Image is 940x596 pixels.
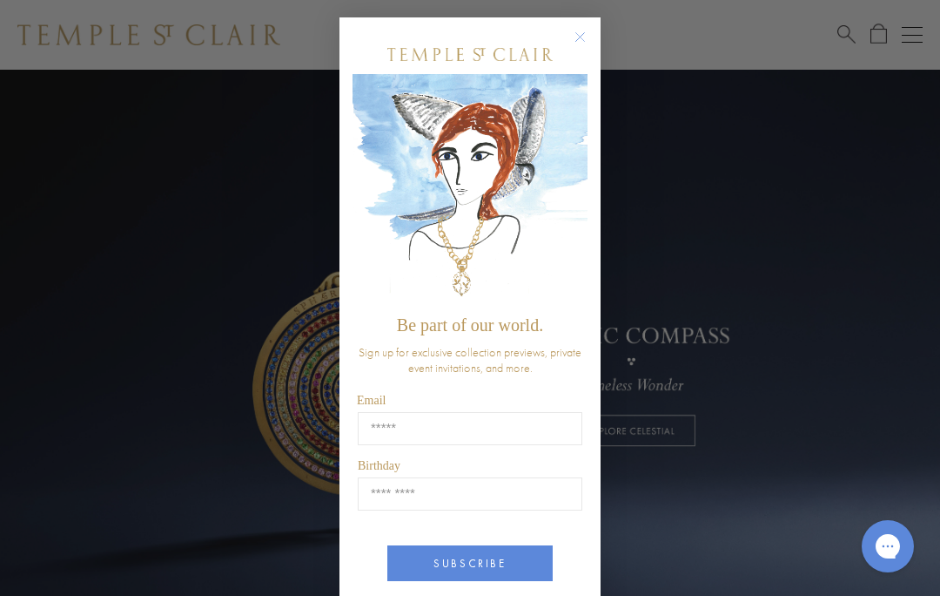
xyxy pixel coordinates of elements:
iframe: Gorgias live chat messenger [853,514,923,579]
span: Sign up for exclusive collection previews, private event invitations, and more. [359,344,581,376]
img: c4a9eb12-d91a-4d4a-8ee0-386386f4f338.jpeg [352,74,587,307]
button: Close dialog [578,35,600,57]
span: Email [357,394,386,407]
input: Email [358,412,582,445]
img: Temple St. Clair [387,48,553,61]
span: Be part of our world. [397,315,543,335]
span: Birthday [358,459,400,472]
button: SUBSCRIBE [387,545,553,581]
